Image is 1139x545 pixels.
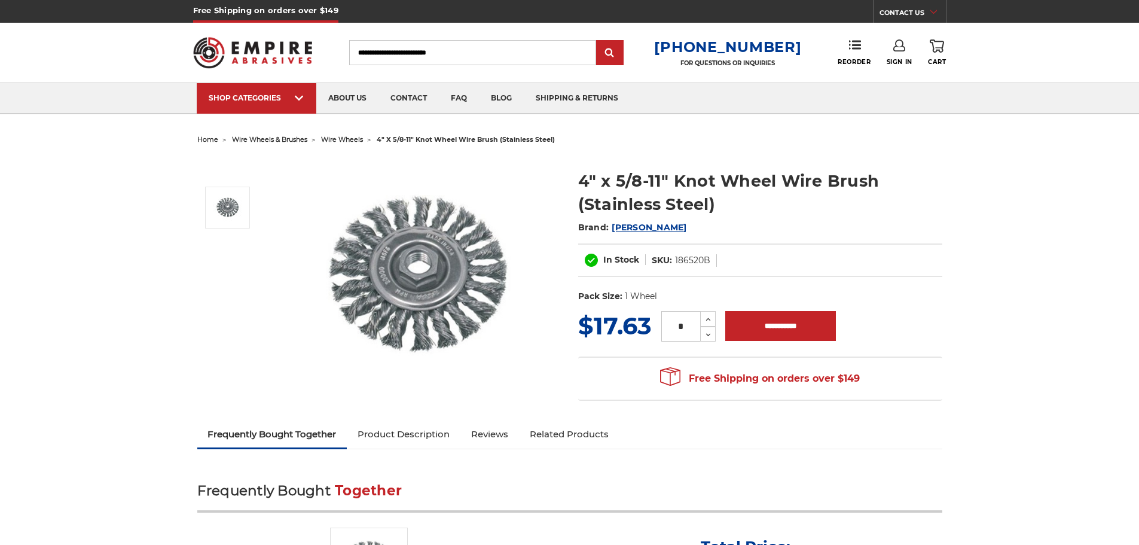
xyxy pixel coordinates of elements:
[524,83,630,114] a: shipping & returns
[660,367,860,391] span: Free Shipping on orders over $149
[335,482,402,499] span: Together
[378,83,439,114] a: contact
[838,58,871,66] span: Reorder
[460,421,519,447] a: Reviews
[603,254,639,265] span: In Stock
[519,421,619,447] a: Related Products
[197,421,347,447] a: Frequently Bought Together
[612,222,686,233] a: [PERSON_NAME]
[578,311,652,340] span: $17.63
[598,41,622,65] input: Submit
[377,135,555,144] span: 4" x 5/8-11" knot wheel wire brush (stainless steel)
[654,38,801,56] a: [PHONE_NUMBER]
[439,83,479,114] a: faq
[321,135,363,144] a: wire wheels
[300,157,539,396] img: 4" x 5/8"-11 Stainless Steel Knot Wheel Wire Brush
[347,421,460,447] a: Product Description
[197,135,218,144] a: home
[479,83,524,114] a: blog
[197,482,331,499] span: Frequently Bought
[838,39,871,65] a: Reorder
[578,222,609,233] span: Brand:
[316,83,378,114] a: about us
[652,254,672,267] dt: SKU:
[675,254,710,267] dd: 186520B
[578,169,942,216] h1: 4" x 5/8-11" Knot Wheel Wire Brush (Stainless Steel)
[578,290,622,303] dt: Pack Size:
[232,135,307,144] a: wire wheels & brushes
[928,39,946,66] a: Cart
[887,58,912,66] span: Sign In
[625,290,657,303] dd: 1 Wheel
[880,6,946,23] a: CONTACT US
[213,193,243,223] img: 4" x 5/8"-11 Stainless Steel Knot Wheel Wire Brush
[209,93,304,102] div: SHOP CATEGORIES
[928,58,946,66] span: Cart
[654,59,801,67] p: FOR QUESTIONS OR INQUIRIES
[193,29,313,76] img: Empire Abrasives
